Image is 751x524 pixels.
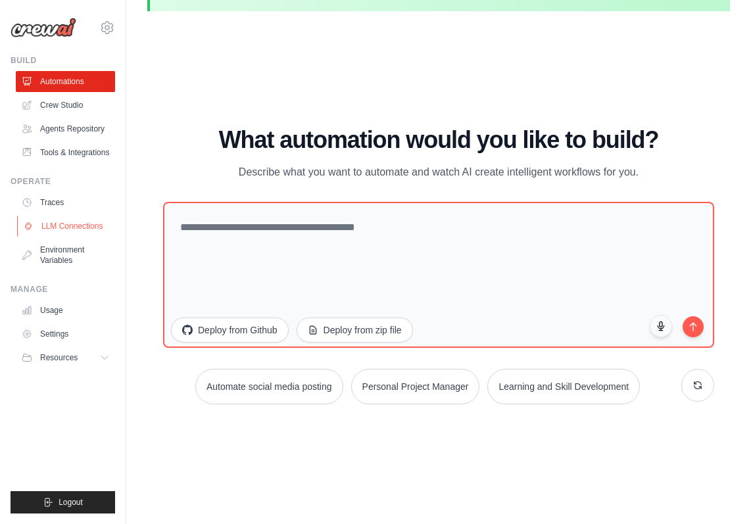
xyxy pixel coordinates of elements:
[11,491,115,513] button: Logout
[195,369,343,404] button: Automate social media posting
[16,71,115,92] a: Automations
[16,239,115,271] a: Environment Variables
[16,323,115,345] a: Settings
[16,142,115,163] a: Tools & Integrations
[16,347,115,368] button: Resources
[11,55,115,66] div: Build
[16,95,115,116] a: Crew Studio
[218,164,660,181] p: Describe what you want to automate and watch AI create intelligent workflows for you.
[16,118,115,139] a: Agents Repository
[16,192,115,213] a: Traces
[16,300,115,321] a: Usage
[17,216,116,237] a: LLM Connections
[11,176,115,187] div: Operate
[11,284,115,295] div: Manage
[40,352,78,363] span: Resources
[487,369,640,404] button: Learning and Skill Development
[297,318,413,343] button: Deploy from zip file
[685,461,751,524] div: Widget de chat
[163,127,714,153] h1: What automation would you like to build?
[11,18,76,37] img: Logo
[171,318,289,343] button: Deploy from Github
[59,497,83,508] span: Logout
[351,369,480,404] button: Personal Project Manager
[685,461,751,524] iframe: Chat Widget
